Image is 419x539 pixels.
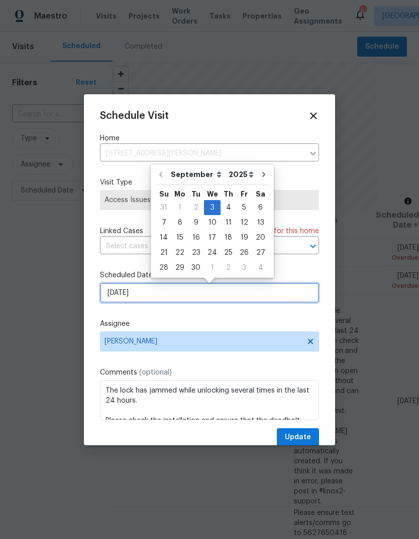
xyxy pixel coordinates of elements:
[172,200,188,215] div: Mon Sep 01 2025
[204,201,221,215] div: 3
[277,428,319,447] button: Update
[236,260,252,275] div: Fri Oct 03 2025
[172,216,188,230] div: 8
[156,215,172,230] div: Sun Sep 07 2025
[172,231,188,245] div: 15
[188,246,204,260] div: 23
[252,216,269,230] div: 13
[236,230,252,245] div: Fri Sep 19 2025
[252,231,269,245] div: 20
[100,270,319,280] label: Scheduled Date
[252,230,269,245] div: Sat Sep 20 2025
[236,216,252,230] div: 12
[221,245,236,260] div: Thu Sep 25 2025
[285,431,311,444] span: Update
[236,245,252,260] div: Fri Sep 26 2025
[252,245,269,260] div: Sat Sep 27 2025
[226,167,256,182] select: Year
[172,261,188,275] div: 29
[236,200,252,215] div: Fri Sep 05 2025
[252,201,269,215] div: 6
[156,246,172,260] div: 21
[172,260,188,275] div: Mon Sep 29 2025
[174,191,185,198] abbr: Monday
[236,246,252,260] div: 26
[236,261,252,275] div: 3
[256,164,271,185] button: Go to next month
[100,380,319,420] textarea: The lock has jammed while unlocking several times in the last 24 hours. Please check the installa...
[308,110,319,121] span: Close
[204,231,221,245] div: 17
[156,245,172,260] div: Sun Sep 21 2025
[156,230,172,245] div: Sun Sep 14 2025
[104,195,315,205] span: Access Issues
[221,201,236,215] div: 4
[159,191,169,198] abbr: Sunday
[224,191,233,198] abbr: Thursday
[172,246,188,260] div: 22
[100,283,319,303] input: M/D/YYYY
[188,230,204,245] div: Tue Sep 16 2025
[100,177,319,188] label: Visit Type
[188,216,204,230] div: 9
[241,191,248,198] abbr: Friday
[204,261,221,275] div: 1
[172,245,188,260] div: Mon Sep 22 2025
[204,216,221,230] div: 10
[221,230,236,245] div: Thu Sep 18 2025
[252,260,269,275] div: Sat Oct 04 2025
[100,146,304,161] input: Enter in an address
[188,200,204,215] div: Tue Sep 02 2025
[100,239,291,254] input: Select cases
[188,201,204,215] div: 2
[156,216,172,230] div: 7
[168,167,226,182] select: Month
[188,261,204,275] div: 30
[221,200,236,215] div: Thu Sep 04 2025
[104,337,301,345] span: [PERSON_NAME]
[252,200,269,215] div: Sat Sep 06 2025
[204,245,221,260] div: Wed Sep 24 2025
[156,260,172,275] div: Sun Sep 28 2025
[172,230,188,245] div: Mon Sep 15 2025
[191,191,200,198] abbr: Tuesday
[236,215,252,230] div: Fri Sep 12 2025
[188,231,204,245] div: 16
[221,231,236,245] div: 18
[156,201,172,215] div: 31
[204,215,221,230] div: Wed Sep 10 2025
[100,319,319,329] label: Assignee
[306,239,320,253] button: Open
[221,261,236,275] div: 2
[204,230,221,245] div: Wed Sep 17 2025
[188,245,204,260] div: Tue Sep 23 2025
[252,261,269,275] div: 4
[204,200,221,215] div: Wed Sep 03 2025
[100,368,319,378] label: Comments
[221,246,236,260] div: 25
[156,231,172,245] div: 14
[256,191,265,198] abbr: Saturday
[236,201,252,215] div: 5
[204,260,221,275] div: Wed Oct 01 2025
[100,133,319,143] label: Home
[172,215,188,230] div: Mon Sep 08 2025
[221,216,236,230] div: 11
[153,164,168,185] button: Go to previous month
[100,226,143,236] span: Linked Cases
[236,231,252,245] div: 19
[221,260,236,275] div: Thu Oct 02 2025
[156,200,172,215] div: Sun Aug 31 2025
[188,215,204,230] div: Tue Sep 09 2025
[252,215,269,230] div: Sat Sep 13 2025
[188,260,204,275] div: Tue Sep 30 2025
[207,191,218,198] abbr: Wednesday
[139,369,172,376] span: (optional)
[252,246,269,260] div: 27
[221,215,236,230] div: Thu Sep 11 2025
[156,261,172,275] div: 28
[204,246,221,260] div: 24
[100,111,169,121] span: Schedule Visit
[172,201,188,215] div: 1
